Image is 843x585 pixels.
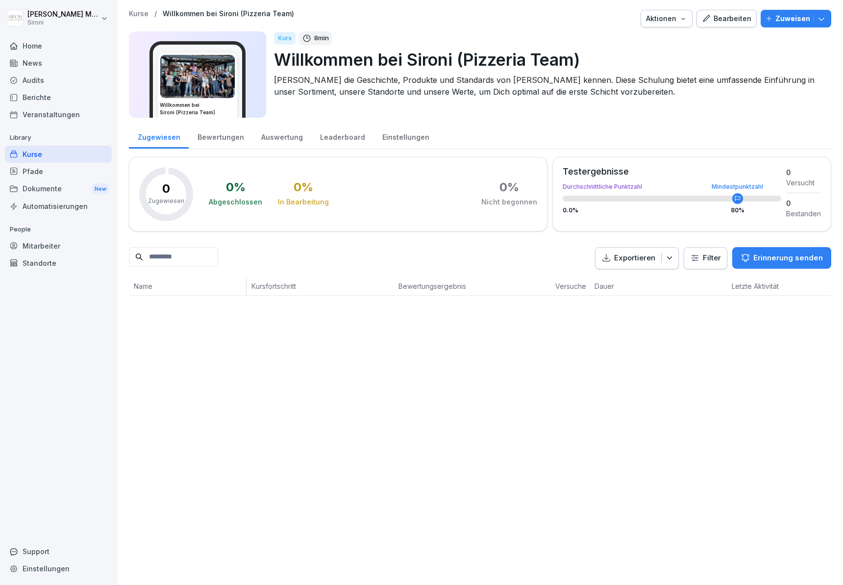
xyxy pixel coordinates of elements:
a: Kurse [129,10,149,18]
p: Name [134,281,241,291]
p: [PERSON_NAME] Malec [27,10,99,19]
p: Versuche [555,281,585,291]
div: Mindestpunktzahl [712,184,763,190]
div: Testergebnisse [563,167,781,176]
a: Bewertungen [189,124,252,149]
button: Exportieren [595,247,679,269]
p: Letzte Aktivität [732,281,795,291]
div: In Bearbeitung [278,197,329,207]
div: Bestanden [786,208,821,219]
a: Willkommen bei Sironi (Pizzeria Team) [163,10,294,18]
div: Abgeschlossen [209,197,262,207]
a: Veranstaltungen [5,106,112,123]
p: Erinnerung senden [753,253,823,263]
p: Bewertungsergebnis [398,281,545,291]
p: Dauer [595,281,634,291]
a: Einstellungen [373,124,438,149]
a: Audits [5,72,112,89]
a: Pfade [5,163,112,180]
div: Support [5,543,112,560]
div: Aktionen [646,13,687,24]
button: Aktionen [641,10,693,27]
p: 8 min [314,33,329,43]
h3: Willkommen bei Sironi (Pizzeria Team) [160,102,235,116]
a: DokumenteNew [5,180,112,198]
p: Library [5,130,112,146]
div: Kurs [274,32,296,45]
div: 0 % [226,181,246,193]
div: Durchschnittliche Punktzahl [563,184,781,190]
div: 0 [786,198,821,208]
div: Nicht begonnen [481,197,537,207]
a: Leaderboard [311,124,373,149]
p: Zuweisen [775,13,810,24]
a: Kurse [5,146,112,163]
p: Zugewiesen [148,197,184,205]
a: Automatisierungen [5,198,112,215]
div: 0 % [499,181,519,193]
a: Einstellungen [5,560,112,577]
p: [PERSON_NAME] die Geschichte, Produkte und Standards von [PERSON_NAME] kennen. Diese Schulung bie... [274,74,823,98]
div: Dokumente [5,180,112,198]
div: 80 % [731,207,744,213]
p: Sironi [27,19,99,26]
a: Home [5,37,112,54]
button: Zuweisen [761,10,831,27]
button: Erinnerung senden [732,247,831,269]
p: Kursfortschritt [251,281,389,291]
p: People [5,222,112,237]
p: / [154,10,157,18]
img: xmkdnyjyz2x3qdpcryl1xaw9.png [160,55,235,98]
div: 0.0 % [563,207,781,213]
button: Filter [684,248,727,269]
div: 0 [786,167,821,178]
a: Standorte [5,254,112,272]
a: News [5,54,112,72]
p: Willkommen bei Sironi (Pizzeria Team) [274,47,823,72]
p: Exportieren [614,253,655,264]
button: Bearbeiten [696,10,757,27]
a: Auswertung [252,124,311,149]
div: Bearbeiten [702,13,751,24]
div: Versucht [786,178,821,188]
p: 0 [162,183,170,195]
a: Berichte [5,89,112,106]
div: New [92,183,109,195]
div: Filter [690,253,721,263]
a: Zugewiesen [129,124,189,149]
div: 0 % [294,181,313,193]
a: Mitarbeiter [5,237,112,254]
